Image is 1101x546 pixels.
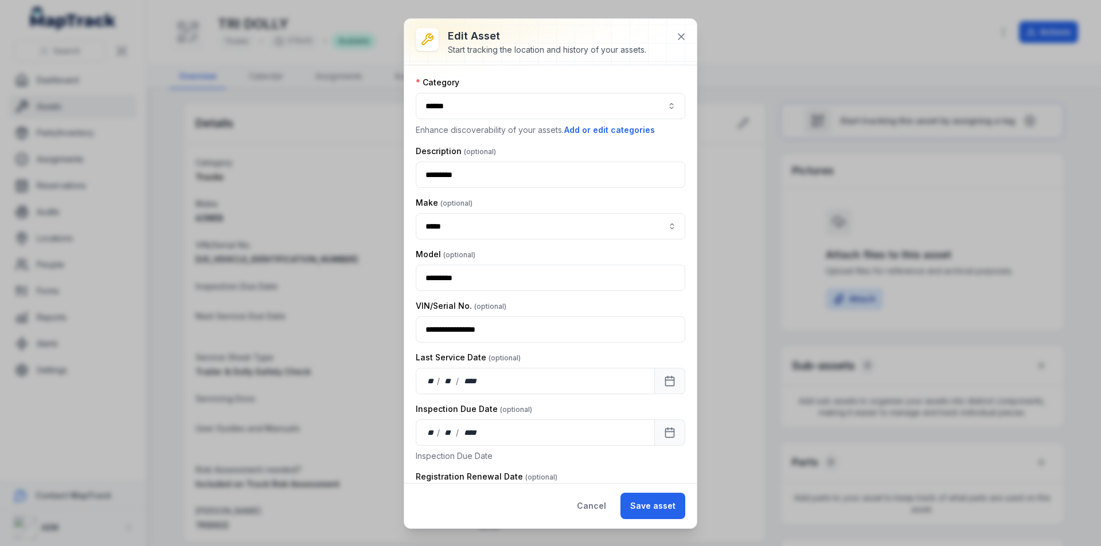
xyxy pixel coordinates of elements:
button: Cancel [567,493,616,519]
label: Model [416,249,475,260]
p: Enhance discoverability of your assets. [416,124,685,136]
div: Start tracking the location and history of your assets. [448,44,646,56]
label: Inspection Due Date [416,403,532,415]
div: day, [425,427,437,438]
div: year, [460,375,481,387]
label: Registration Renewal Date [416,471,557,482]
div: / [456,375,460,387]
button: Calendar [654,368,685,394]
label: Description [416,146,496,157]
div: month, [441,427,456,438]
h3: Edit asset [448,28,646,44]
div: / [437,375,441,387]
div: / [456,427,460,438]
div: day, [425,375,437,387]
p: Inspection Due Date [416,450,685,462]
label: VIN/Serial No. [416,300,506,312]
label: Last Service Date [416,352,521,363]
div: month, [441,375,456,387]
button: Save asset [620,493,685,519]
button: Calendar [654,419,685,446]
label: Make [416,197,473,209]
input: asset-edit:cf[8261eee4-602e-4976-b39b-47b762924e3f]-label [416,213,685,239]
div: / [437,427,441,438]
div: year, [460,427,481,438]
button: Add or edit categories [564,124,655,136]
label: Category [416,77,459,88]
